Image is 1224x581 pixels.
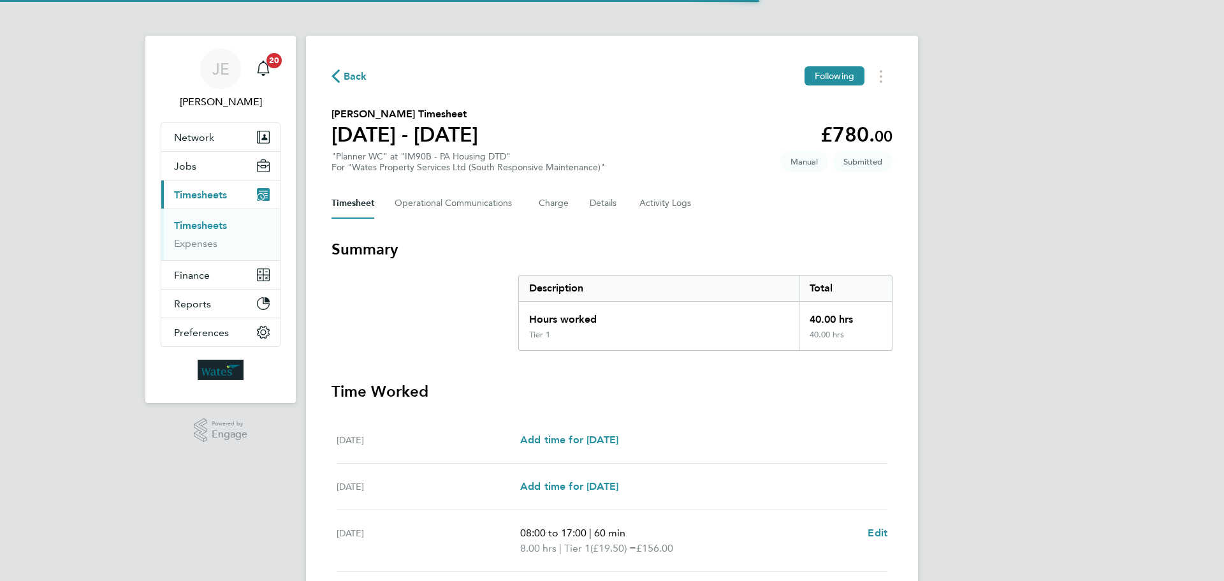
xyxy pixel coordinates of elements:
[519,276,799,301] div: Description
[539,188,569,219] button: Charge
[518,275,892,351] div: Summary
[331,381,892,402] h3: Time Worked
[145,36,296,403] nav: Main navigation
[161,152,280,180] button: Jobs
[174,237,217,249] a: Expenses
[833,151,892,172] span: This timesheet is Submitted.
[589,527,592,539] span: |
[194,418,248,443] a: Powered byEngage
[875,127,892,145] span: 00
[337,479,520,494] div: [DATE]
[161,261,280,289] button: Finance
[161,209,280,260] div: Timesheets
[174,298,211,310] span: Reports
[868,526,887,541] a: Edit
[799,330,892,350] div: 40.00 hrs
[331,188,374,219] button: Timesheet
[161,48,280,110] a: JE[PERSON_NAME]
[559,542,562,554] span: |
[395,188,518,219] button: Operational Communications
[594,527,625,539] span: 60 min
[174,160,196,172] span: Jobs
[198,360,244,380] img: wates-logo-retina.png
[161,360,280,380] a: Go to home page
[161,180,280,209] button: Timesheets
[161,94,280,110] span: Jamie Evenden
[331,151,605,173] div: "Planner WC" at "IM90B - PA Housing DTD"
[520,432,618,448] a: Add time for [DATE]
[161,290,280,318] button: Reports
[337,526,520,556] div: [DATE]
[161,123,280,151] button: Network
[251,48,276,89] a: 20
[331,239,892,260] h3: Summary
[805,66,864,85] button: Following
[331,107,478,122] h2: [PERSON_NAME] Timesheet
[820,122,892,147] app-decimal: £780.
[174,189,227,201] span: Timesheets
[331,122,478,147] h1: [DATE] - [DATE]
[174,269,210,281] span: Finance
[520,479,618,494] a: Add time for [DATE]
[520,542,557,554] span: 8.00 hrs
[639,188,693,219] button: Activity Logs
[331,162,605,173] div: For "Wates Property Services Ltd (South Responsive Maintenance)"
[799,276,892,301] div: Total
[212,429,247,440] span: Engage
[780,151,828,172] span: This timesheet was manually created.
[174,219,227,232] a: Timesheets
[799,302,892,330] div: 40.00 hrs
[519,302,799,330] div: Hours worked
[174,131,214,143] span: Network
[520,434,618,446] span: Add time for [DATE]
[868,527,887,539] span: Edit
[337,432,520,448] div: [DATE]
[161,318,280,346] button: Preferences
[212,418,247,429] span: Powered by
[331,68,367,84] button: Back
[870,66,892,86] button: Timesheets Menu
[529,330,550,340] div: Tier 1
[636,542,673,554] span: £156.00
[174,327,229,339] span: Preferences
[212,61,229,77] span: JE
[564,541,590,556] span: Tier 1
[590,542,636,554] span: (£19.50) =
[344,69,367,84] span: Back
[520,527,586,539] span: 08:00 to 17:00
[590,188,619,219] button: Details
[815,70,854,82] span: Following
[520,480,618,492] span: Add time for [DATE]
[266,53,282,68] span: 20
